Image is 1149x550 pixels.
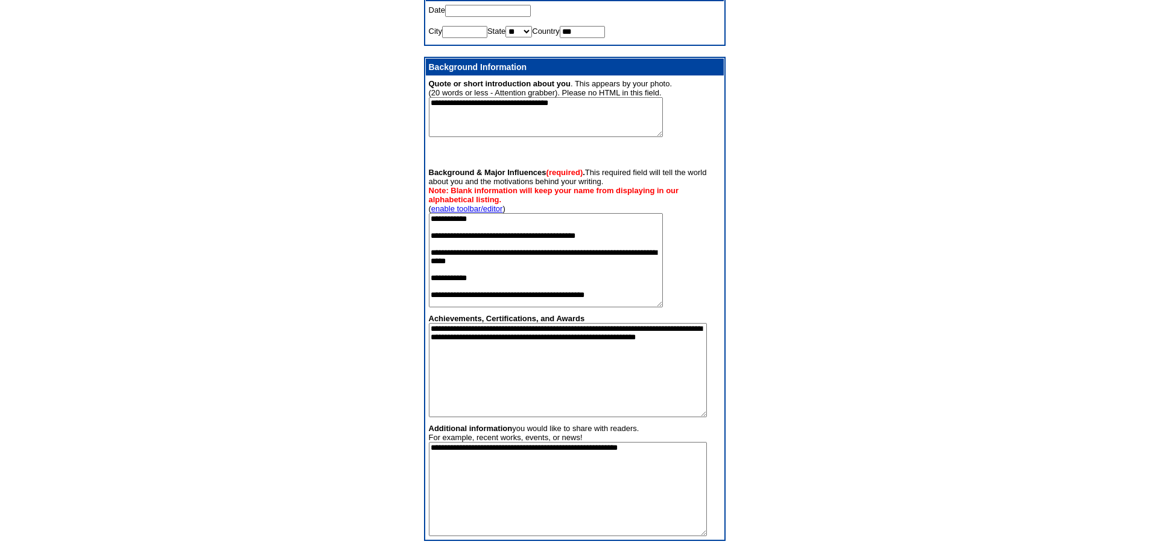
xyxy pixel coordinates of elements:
[429,79,571,88] font: Quote or short introduction about you
[429,38,441,41] img: shim.gif
[429,424,707,538] font: you would like to share with readers. For example, recent works, events, or news!
[429,186,679,204] b: Note: Blank information will keep your name from displaying in our alphabetical listing.
[429,424,513,433] strong: Additional information
[429,168,585,177] strong: Background & Major Influences .
[431,204,503,213] a: enable toolbar/editor
[429,5,605,43] font: Date City State Country
[429,168,707,309] font: This required field will tell the world about you and the motivations behind your writing. ( )
[546,168,583,177] font: (required)
[429,314,585,323] strong: Achievements, Certifications, and Awards
[429,62,527,72] b: Background Information
[429,79,673,139] font: . This appears by your photo. (20 words or less - Attention grabber). Please no HTML in this field.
